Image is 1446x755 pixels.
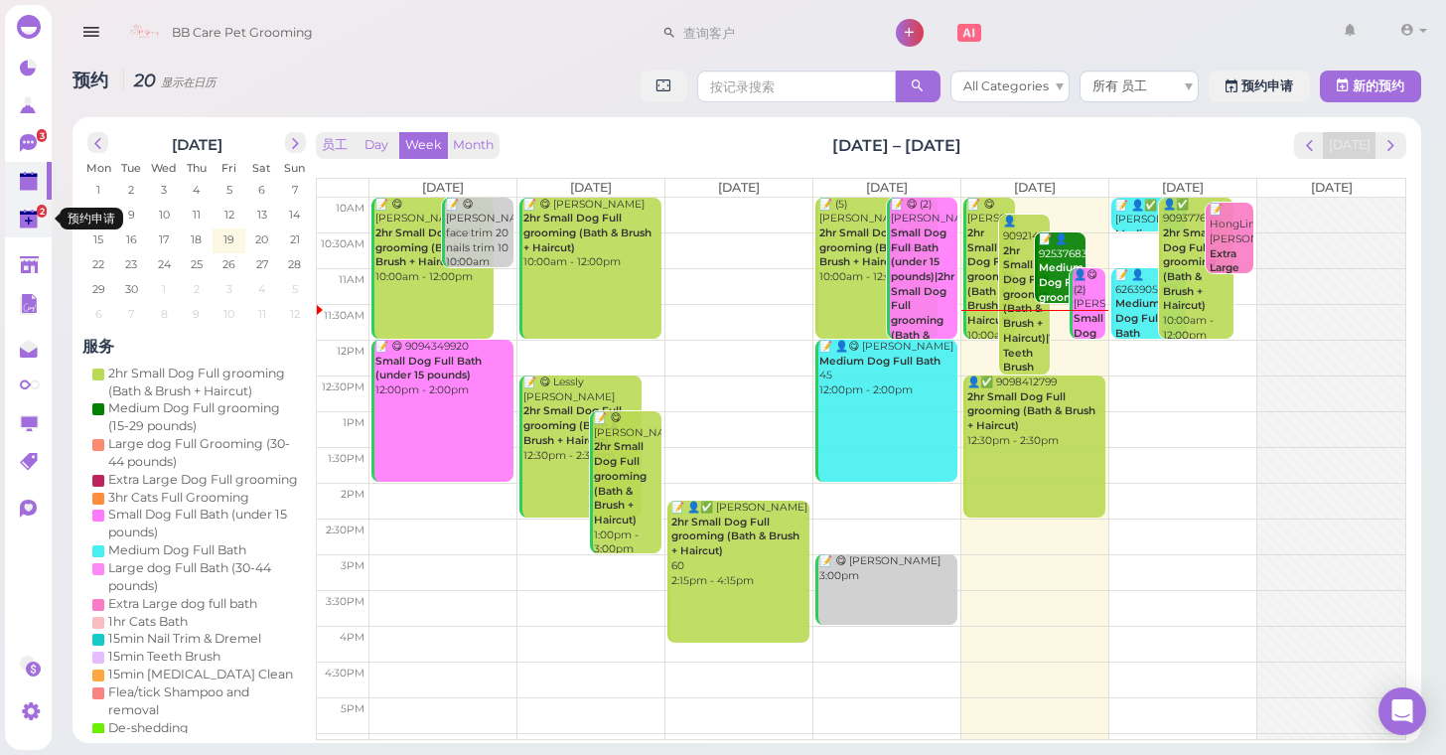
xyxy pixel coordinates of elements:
[866,180,908,195] span: [DATE]
[288,230,302,248] span: 21
[324,309,364,322] span: 11:30am
[321,237,364,250] span: 10:30am
[37,129,47,142] span: 3
[1074,312,1117,412] b: Small Dog Full Bath (under 15 pounds)
[374,340,512,398] div: 📝 😋 9094349920 12:00pm - 2:00pm
[191,305,202,323] span: 9
[340,631,364,644] span: 4pm
[192,280,202,298] span: 2
[189,230,204,248] span: 18
[123,255,139,273] span: 23
[126,206,137,224] span: 9
[1320,71,1421,102] button: 新的预约
[593,411,660,557] div: 📝 😋 [PERSON_NAME] 1:00pm - 3:00pm
[326,524,364,536] span: 2:30pm
[108,541,246,559] div: Medium Dog Full Bath
[963,78,1049,93] span: All Categories
[1210,247,1250,304] b: Extra Large dog full bath
[254,255,270,273] span: 27
[718,180,760,195] span: [DATE]
[156,255,173,273] span: 24
[374,198,493,285] div: 📝 😋 [PERSON_NAME] 10:00am - 12:00pm
[108,559,301,595] div: Large dog Full Bath (30-44 pounds)
[1311,180,1353,195] span: [DATE]
[256,305,268,323] span: 11
[819,226,918,268] b: 2hr Small Dog Full grooming (Bath & Brush + Haircut)
[1114,199,1186,330] div: 📝 👤✅ (2) [PERSON_NAME] Two pugsZen and Zeke 9:30am
[5,124,52,162] a: 3
[523,212,651,253] b: 2hr Small Dog Full grooming (Bath & Brush + Haircut)
[671,516,799,557] b: 2hr Small Dog Full grooming (Bath & Brush + Haircut)
[1323,132,1376,159] button: [DATE]
[336,202,364,215] span: 10am
[522,376,641,463] div: 📝 😋 Lessly [PERSON_NAME] 12:30pm - 2:30pm
[594,440,647,526] b: 2hr Small Dog Full grooming (Bath & Brush + Haircut)
[819,355,940,368] b: Medium Dog Full Bath
[1039,261,1091,333] b: Medium Dog Full grooming (15-29 pounds)
[159,305,170,323] span: 8
[221,305,236,323] span: 10
[1038,232,1085,364] div: 📝 👤9253768332 80 10:30am
[124,230,139,248] span: 16
[967,226,1020,327] b: 2hr Small Dog Full grooming (Bath & Brush + Haircut)
[126,181,136,199] span: 2
[222,206,236,224] span: 12
[161,75,216,89] small: 显示在日历
[1162,180,1204,195] span: [DATE]
[322,380,364,393] span: 12:30pm
[399,132,448,159] button: Week
[286,255,303,273] span: 28
[126,305,136,323] span: 7
[341,702,364,715] span: 5pm
[108,719,189,737] div: De-shedding
[187,161,207,175] span: Thu
[108,630,261,648] div: 15min Nail Trim & Dremel
[1378,687,1426,735] div: Open Intercom Messenger
[189,255,205,273] span: 25
[522,198,660,270] div: 📝 😋 [PERSON_NAME] 10:00am - 12:00pm
[287,206,302,224] span: 14
[108,399,301,435] div: Medium Dog Full grooming (15-29 pounds)
[93,305,104,323] span: 6
[325,667,364,679] span: 4:30pm
[221,230,236,248] span: 19
[94,181,102,199] span: 1
[86,161,111,175] span: Mon
[832,134,961,157] h2: [DATE] – [DATE]
[676,17,869,49] input: 查询客户
[1014,180,1056,195] span: [DATE]
[1209,203,1252,320] div: 📝 HongLing [PERSON_NAME] 10:05am
[818,340,956,398] div: 📝 👤😋 [PERSON_NAME] 45 12:00pm - 2:00pm
[82,337,311,356] h4: 服务
[966,198,1014,373] div: 📝 😋 [PERSON_NAME] 10:00am - 12:00pm
[191,181,202,199] span: 4
[5,200,52,237] a: 2
[445,198,512,270] div: 📝 😋 [PERSON_NAME] face trim 20 nails trim 10 10:00am
[1375,132,1406,159] button: next
[108,648,220,666] div: 15min Teeth Brush
[123,280,140,298] span: 30
[328,452,364,465] span: 1:30pm
[252,161,271,175] span: Sat
[523,404,622,446] b: 2hr Small Dog Full grooming (Bath & Brush + Haircut)
[1209,71,1310,102] a: 预约申请
[221,161,236,175] span: Fri
[191,206,203,224] span: 11
[224,280,234,298] span: 3
[1114,268,1186,371] div: 📝 👤6263905207 60 11:00am
[343,416,364,429] span: 1pm
[220,255,237,273] span: 26
[447,132,500,159] button: Month
[256,181,267,199] span: 6
[1353,78,1404,93] span: 新的预约
[91,230,105,248] span: 15
[90,255,106,273] span: 22
[108,471,298,489] div: Extra Large Dog Full grooming
[151,161,177,175] span: Wed
[160,280,168,298] span: 1
[1162,198,1233,344] div: 👤✅ 9093776165 10:00am - 12:00pm
[87,132,108,153] button: prev
[967,390,1095,432] b: 2hr Small Dog Full grooming (Bath & Brush + Haircut)
[1294,132,1325,159] button: prev
[1003,244,1080,375] b: 2hr Small Dog Full grooming (Bath & Brush + Haircut)|15min Teeth Brush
